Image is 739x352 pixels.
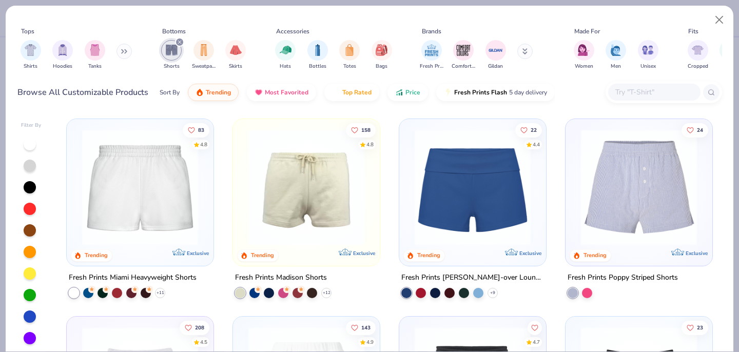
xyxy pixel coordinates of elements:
div: Fits [688,27,698,36]
span: Bags [376,63,387,70]
div: 4.7 [533,338,540,346]
span: Bottles [309,63,326,70]
div: filter for Bottles [307,40,328,70]
img: flash.gif [444,88,452,96]
button: filter button [420,40,443,70]
button: Like [346,123,376,137]
img: 2b7564bd-f87b-4f7f-9c6b-7cf9a6c4e730 [535,129,662,245]
span: Gildan [488,63,503,70]
img: Men Image [610,44,621,56]
img: Cropped Image [692,44,704,56]
span: Hats [280,63,291,70]
span: Trending [206,88,231,96]
div: 4.8 [201,141,208,148]
img: Sweatpants Image [198,44,209,56]
span: Price [405,88,420,96]
img: Bags Image [376,44,387,56]
span: Exclusive [685,250,707,257]
div: filter for Totes [339,40,360,70]
span: Hoodies [53,63,72,70]
div: filter for Comfort Colors [452,40,475,70]
div: 4.4 [533,141,540,148]
div: filter for Fresh Prints [420,40,443,70]
div: Filter By [21,122,42,129]
img: Skirts Image [230,44,242,56]
span: Tanks [88,63,102,70]
button: filter button [485,40,506,70]
img: af8dff09-eddf-408b-b5dc-51145765dcf2 [77,129,203,245]
button: Like [346,320,376,335]
img: trending.gif [196,88,204,96]
button: Close [710,10,729,30]
div: Accessories [276,27,309,36]
img: d60be0fe-5443-43a1-ac7f-73f8b6aa2e6e [410,129,536,245]
span: Shorts [164,63,180,70]
div: Fresh Prints Miami Heavyweight Shorts [69,271,197,284]
button: filter button [574,40,594,70]
button: Trending [188,84,239,101]
div: filter for Bags [372,40,392,70]
div: filter for Cropped [688,40,708,70]
div: 4.5 [201,338,208,346]
div: Brands [422,27,441,36]
div: Tops [21,27,34,36]
button: Like [682,123,708,137]
button: filter button [638,40,658,70]
img: Shirts Image [25,44,36,56]
div: Sort By [160,88,180,97]
button: filter button [339,40,360,70]
span: + 12 [323,290,330,296]
button: Like [515,123,542,137]
div: filter for Shirts [21,40,41,70]
button: Like [180,320,210,335]
span: 24 [697,127,703,132]
div: filter for Men [606,40,626,70]
div: 4.8 [366,141,374,148]
div: Browse All Customizable Products [17,86,148,99]
span: Most Favorited [265,88,308,96]
span: 143 [361,325,371,330]
img: Gildan Image [488,43,503,58]
button: filter button [452,40,475,70]
img: Bottles Image [312,44,323,56]
span: Skirts [229,63,242,70]
button: Like [183,123,210,137]
button: Fresh Prints Flash5 day delivery [436,84,555,101]
img: Fresh Prints Image [424,43,439,58]
span: Totes [343,63,356,70]
img: ad12d56a-7a7c-4c32-adfa-bfc4d7bb0105 [576,129,702,245]
button: filter button [192,40,216,70]
div: filter for Unisex [638,40,658,70]
button: Most Favorited [247,84,316,101]
span: Exclusive [187,250,209,257]
div: Made For [574,27,600,36]
button: Like [682,320,708,335]
img: 0b36415c-0ef8-46e2-923f-33ab1d72e329 [369,129,496,245]
div: Fresh Prints Madison Shorts [235,271,327,284]
div: Bottoms [162,27,186,36]
div: filter for Tanks [85,40,105,70]
div: filter for Skirts [225,40,246,70]
span: Shirts [24,63,37,70]
img: Unisex Image [642,44,654,56]
span: Women [575,63,593,70]
button: filter button [275,40,296,70]
div: filter for Sweatpants [192,40,216,70]
button: filter button [606,40,626,70]
div: Fresh Prints Poppy Striped Shorts [568,271,678,284]
button: Top Rated [324,84,379,101]
span: Exclusive [519,250,541,257]
span: Men [611,63,621,70]
img: TopRated.gif [332,88,340,96]
div: filter for Women [574,40,594,70]
span: Unisex [640,63,656,70]
img: 57e454c6-5c1c-4246-bc67-38b41f84003c [243,129,369,245]
img: most_fav.gif [255,88,263,96]
span: Cropped [688,63,708,70]
button: filter button [85,40,105,70]
div: 4.9 [366,338,374,346]
span: 83 [199,127,205,132]
img: Tanks Image [89,44,101,56]
span: Fresh Prints Flash [454,88,507,96]
input: Try "T-Shirt" [614,86,693,98]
